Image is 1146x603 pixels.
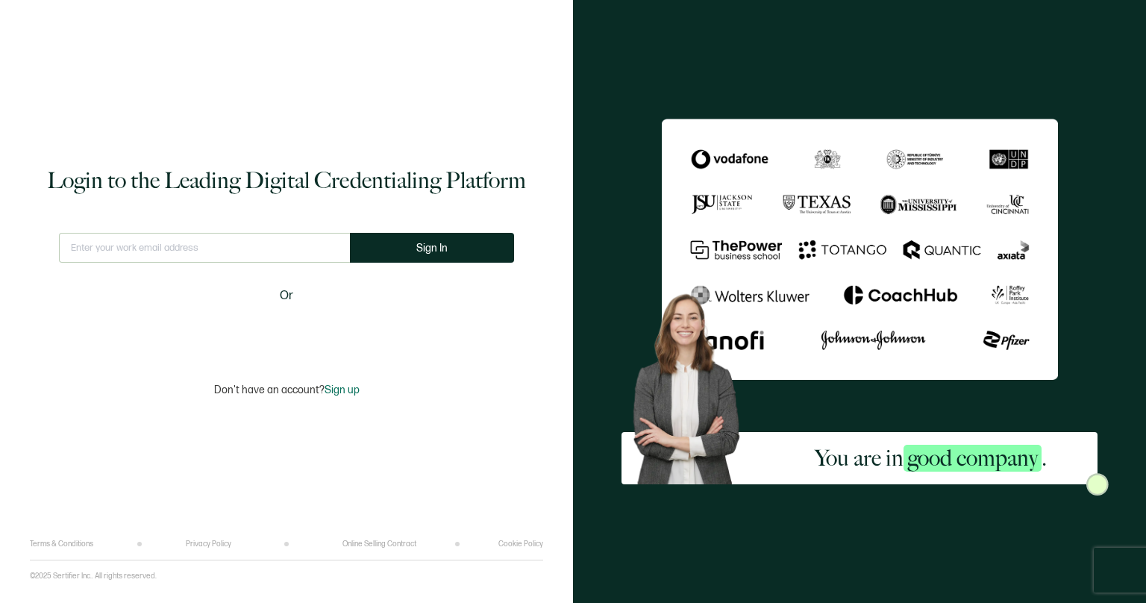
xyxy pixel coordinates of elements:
[201,315,372,348] div: Sign in with Google. Opens in new tab
[342,540,416,549] a: Online Selling Contract
[498,540,543,549] a: Cookie Policy
[350,233,514,263] button: Sign In
[214,384,360,396] p: Don't have an account?
[47,166,526,196] h1: Login to the Leading Digital Credentialing Platform
[30,572,157,581] p: ©2025 Sertifier Inc.. All rights reserved.
[904,445,1042,472] span: good company
[59,233,350,263] input: Enter your work email address
[815,443,1047,473] h2: You are in .
[416,243,448,254] span: Sign In
[30,540,93,549] a: Terms & Conditions
[193,315,380,348] iframe: Sign in with Google Button
[1086,473,1109,496] img: Sertifier Login
[325,384,360,396] span: Sign up
[280,287,293,305] span: Or
[662,119,1058,380] img: Sertifier Login - You are in <span class="strong-h">good company</span>.
[621,284,764,484] img: Sertifier Login - You are in <span class="strong-h">good company</span>. Hero
[186,540,231,549] a: Privacy Policy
